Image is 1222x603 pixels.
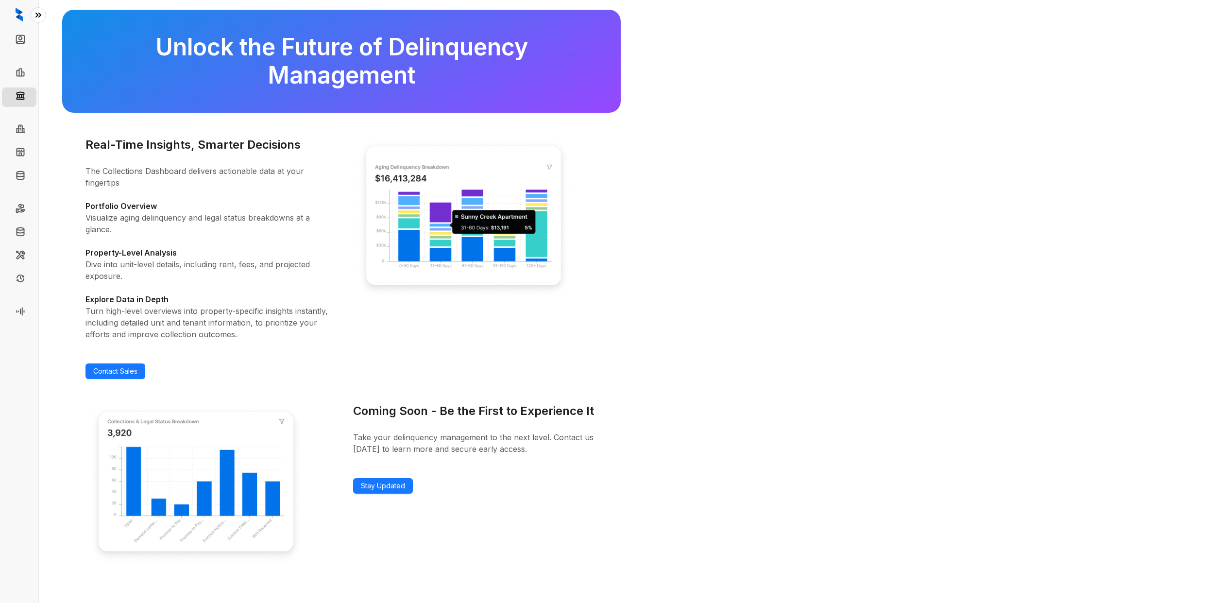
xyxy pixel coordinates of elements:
[2,247,36,266] li: Maintenance
[85,200,330,212] h4: Portfolio Overview
[85,258,330,282] p: Dive into unit-level details, including rent, fees, and projected exposure.
[2,121,36,140] li: Communities
[361,481,405,491] span: Stay Updated
[2,224,36,243] li: Move Outs
[85,305,330,340] p: Turn high-level overviews into property-specific insights instantly, including detailed unit and ...
[2,64,36,84] li: Leasing
[2,200,36,220] li: Rent Collections
[353,431,597,455] p: Take your delinquency management to the next level. Contact us [DATE] to learn more and secure ea...
[16,8,23,21] img: logo
[353,136,574,301] img: Real-Time Insights, Smarter Decisions
[85,33,597,89] h2: Unlock the Future of Delinquency Management
[85,165,330,189] p: The Collections Dashboard delivers actionable data at your fingertips
[85,363,145,379] a: Contact Sales
[2,167,36,187] li: Knowledge
[85,136,330,154] h3: Real-Time Insights, Smarter Decisions
[2,270,36,290] li: Renewals
[85,402,306,568] img: Coming Soon - Be the First to Experience It
[2,303,36,323] li: Voice AI
[85,247,330,258] h4: Property-Level Analysis
[353,478,413,494] a: Stay Updated
[85,293,330,305] h4: Explore Data in Depth
[2,87,36,107] li: Collections
[85,212,330,235] p: Visualize aging delinquency and legal status breakdowns at a glance.
[2,144,36,163] li: Units
[353,402,597,420] h3: Coming Soon - Be the First to Experience It
[93,366,137,377] span: Contact Sales
[2,31,36,51] li: Leads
